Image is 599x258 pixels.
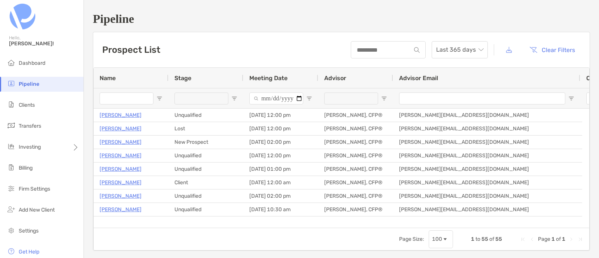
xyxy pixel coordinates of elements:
[19,81,39,87] span: Pipeline
[471,236,474,242] span: 1
[481,236,488,242] span: 55
[7,58,16,67] img: dashboard icon
[324,75,346,82] span: Advisor
[102,45,160,55] h3: Prospect List
[318,176,393,189] div: [PERSON_NAME], CFP®
[243,176,318,189] div: [DATE] 12:00 am
[7,100,16,109] img: clients icon
[7,79,16,88] img: pipeline icon
[19,102,35,108] span: Clients
[393,176,580,189] div: [PERSON_NAME][EMAIL_ADDRESS][DOMAIN_NAME]
[100,75,116,82] span: Name
[168,122,243,135] div: Lost
[489,236,494,242] span: of
[243,122,318,135] div: [DATE] 12:00 pm
[19,123,41,129] span: Transfers
[243,216,318,230] div: [DATE] 12:00 am
[100,137,142,147] a: [PERSON_NAME]
[243,189,318,203] div: [DATE] 02:00 pm
[168,189,243,203] div: Unqualified
[393,163,580,176] div: [PERSON_NAME][EMAIL_ADDRESS][DOMAIN_NAME]
[7,142,16,151] img: investing icon
[243,149,318,162] div: [DATE] 12:00 pm
[381,95,387,101] button: Open Filter Menu
[19,249,39,255] span: Get Help
[318,136,393,149] div: [PERSON_NAME], CFP®
[414,47,420,53] img: input icon
[168,136,243,149] div: New Prospect
[100,164,142,174] a: [PERSON_NAME]
[168,203,243,216] div: Unqualified
[100,110,142,120] a: [PERSON_NAME]
[393,109,580,122] div: [PERSON_NAME][EMAIL_ADDRESS][DOMAIN_NAME]
[7,121,16,130] img: transfers icon
[495,236,502,242] span: 55
[100,178,142,187] a: [PERSON_NAME]
[318,163,393,176] div: [PERSON_NAME], CFP®
[19,207,55,213] span: Add New Client
[243,136,318,149] div: [DATE] 02:00 pm
[156,95,162,101] button: Open Filter Menu
[100,124,142,133] a: [PERSON_NAME]
[100,151,142,160] a: [PERSON_NAME]
[9,3,36,30] img: Zoe Logo
[538,236,550,242] span: Page
[7,184,16,193] img: firm-settings icon
[100,218,142,228] a: [PERSON_NAME]
[399,75,438,82] span: Advisor Email
[243,203,318,216] div: [DATE] 10:30 am
[318,109,393,122] div: [PERSON_NAME], CFP®
[318,216,393,230] div: [PERSON_NAME], CFP®
[318,189,393,203] div: [PERSON_NAME], CFP®
[524,42,581,58] button: Clear Filters
[168,163,243,176] div: Unqualified
[7,163,16,172] img: billing icon
[556,236,561,242] span: of
[9,40,79,47] span: [PERSON_NAME]!
[249,75,288,82] span: Meeting Date
[7,226,16,235] img: settings icon
[306,95,312,101] button: Open Filter Menu
[475,236,480,242] span: to
[520,236,526,242] div: First Page
[231,95,237,101] button: Open Filter Menu
[100,191,142,201] a: [PERSON_NAME]
[168,176,243,189] div: Client
[529,236,535,242] div: Previous Page
[318,149,393,162] div: [PERSON_NAME], CFP®
[168,216,243,230] div: Client
[393,149,580,162] div: [PERSON_NAME][EMAIL_ADDRESS][DOMAIN_NAME]
[243,109,318,122] div: [DATE] 12:00 pm
[436,42,483,58] span: Last 365 days
[393,216,580,230] div: [PERSON_NAME][EMAIL_ADDRESS][DOMAIN_NAME]
[393,122,580,135] div: [PERSON_NAME][EMAIL_ADDRESS][DOMAIN_NAME]
[100,205,142,214] a: [PERSON_NAME]
[168,149,243,162] div: Unqualified
[249,92,303,104] input: Meeting Date Filter Input
[393,189,580,203] div: [PERSON_NAME][EMAIL_ADDRESS][DOMAIN_NAME]
[174,75,191,82] span: Stage
[19,228,39,234] span: Settings
[243,163,318,176] div: [DATE] 01:00 pm
[399,236,424,242] div: Page Size:
[432,236,442,242] div: 100
[318,203,393,216] div: [PERSON_NAME], CFP®
[19,60,45,66] span: Dashboard
[393,136,580,149] div: [PERSON_NAME][EMAIL_ADDRESS][DOMAIN_NAME]
[7,205,16,214] img: add_new_client icon
[551,236,555,242] span: 1
[318,122,393,135] div: [PERSON_NAME], CFP®
[168,109,243,122] div: Unqualified
[562,236,565,242] span: 1
[100,92,153,104] input: Name Filter Input
[568,95,574,101] button: Open Filter Menu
